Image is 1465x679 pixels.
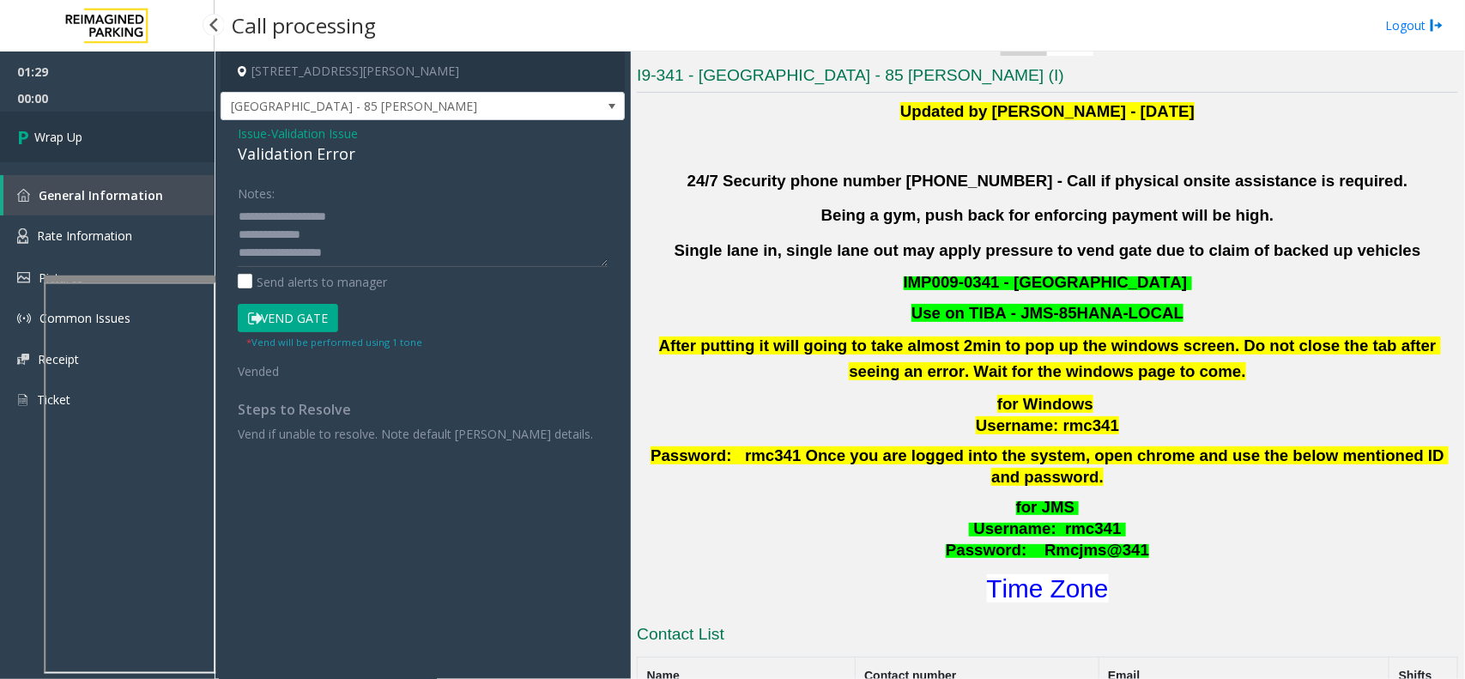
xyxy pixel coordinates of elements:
[17,354,29,365] img: 'icon'
[17,392,28,408] img: 'icon'
[900,102,1195,120] b: Updated by [PERSON_NAME] - [DATE]
[675,241,1421,259] b: Single lane in, single lane out may apply pressure to vend gate due to claim of backed up vehicles
[39,270,83,286] span: Pictures
[3,175,215,215] a: General Information
[821,206,1274,224] b: Being a gym, push back for enforcing payment will be high.
[221,52,625,92] h4: [STREET_ADDRESS][PERSON_NAME]
[974,519,1051,537] span: Username
[17,228,28,244] img: 'icon'
[687,172,1408,190] b: 24/7 Security phone number [PHONE_NUMBER] - Call if physical onsite assistance is required.
[37,391,70,408] span: Ticket
[238,179,275,203] label: Notes:
[39,310,130,326] span: Common Issues
[238,425,608,443] p: Vend if unable to resolve. Note default [PERSON_NAME] details.
[39,187,163,203] span: General Information
[904,273,1188,291] span: IMP009-0341 - [GEOGRAPHIC_DATA]
[946,541,1149,559] span: Password: Rmcjms@341
[637,623,1458,651] h3: Contact List
[659,336,1441,380] b: After putting it will going to take almost 2min to pop up the windows screen. Do not close the ta...
[651,446,1449,486] span: Password: rmc341 Once you are logged into the system, open chrome and use the below mentioned ID ...
[271,124,358,142] span: Validation Issue
[17,312,31,325] img: 'icon'
[238,124,267,142] span: Issue
[34,128,82,146] span: Wrap Up
[267,125,358,142] span: -
[238,142,608,166] div: Validation Error
[238,273,387,291] label: Send alerts to manager
[1385,16,1444,34] a: Logout
[997,395,1093,413] span: for Windows
[221,93,543,120] span: [GEOGRAPHIC_DATA] - 85 [PERSON_NAME]
[238,304,338,333] button: Vend Gate
[1051,519,1122,537] span: : rmc341
[1430,16,1444,34] img: logout
[987,574,1109,603] a: Time Zone
[976,416,1119,434] span: Username: rmc341
[1016,498,1075,516] span: for JMS
[223,4,384,46] h3: Call processing
[37,227,132,244] span: Rate Information
[637,64,1458,93] h3: I9-341 - [GEOGRAPHIC_DATA] - 85 [PERSON_NAME] (I)
[238,402,608,418] h4: Steps to Resolve
[238,363,279,379] span: Vended
[38,351,79,367] span: Receipt
[911,304,1184,322] font: Use on TIBA - JMS-85HANA-LOCAL
[246,336,422,349] small: Vend will be performed using 1 tone
[17,189,30,202] img: 'icon'
[17,272,30,283] img: 'icon'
